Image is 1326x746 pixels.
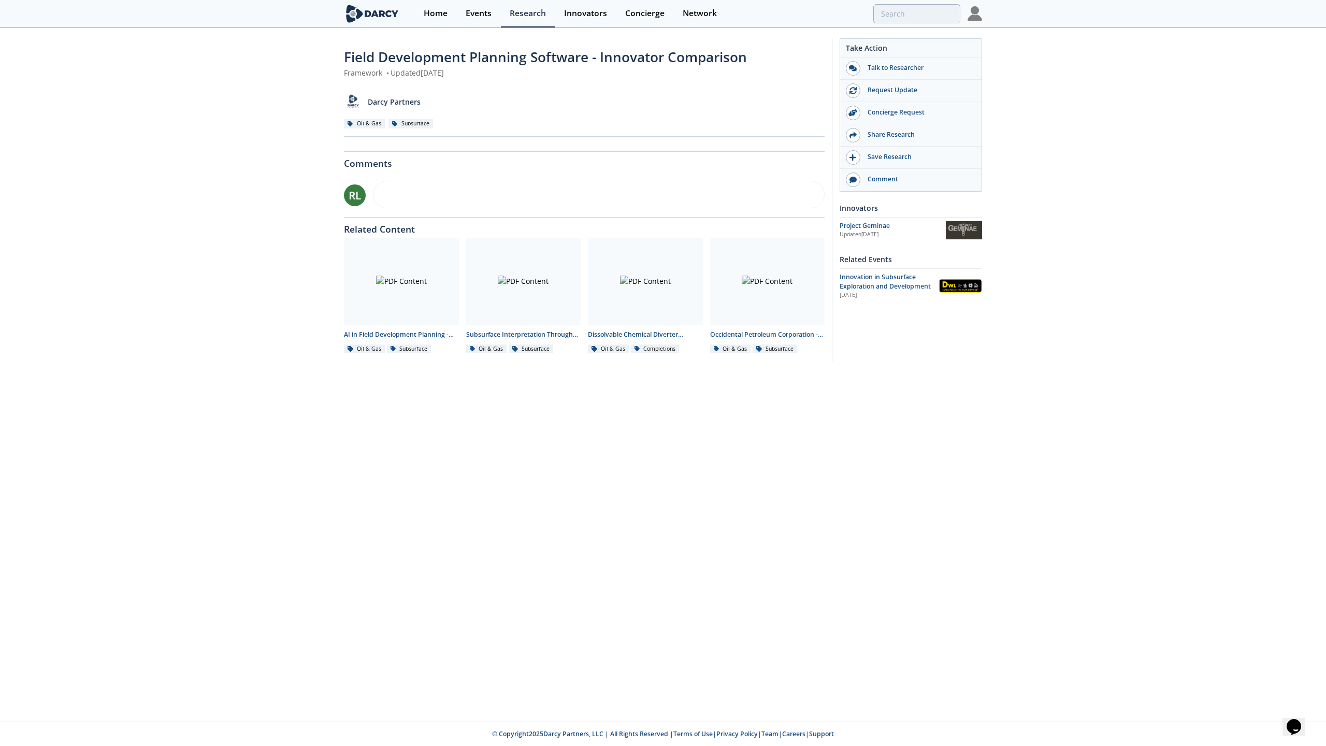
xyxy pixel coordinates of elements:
[424,9,448,18] div: Home
[344,184,366,206] div: RL
[588,345,629,354] div: Oil & Gas
[673,729,713,738] a: Terms of Use
[840,42,982,58] div: Take Action
[387,345,431,354] div: Subsurface
[946,221,982,239] img: Project Geminae
[510,9,546,18] div: Research
[840,272,982,300] a: Innovation in Subsurface Exploration and Development [DATE] Diversified Well Logging
[860,85,976,95] div: Request Update
[631,345,680,354] div: Completions
[463,238,585,354] a: PDF Content Subsurface Interpretation Through Fiber Optics - Technology Landscape Oil & Gas Subsu...
[344,5,400,23] img: logo-wide.svg
[344,218,825,234] div: Related Content
[344,330,459,339] div: AI in Field Development Planning - Innovator Comparison
[840,272,931,291] span: Innovation in Subsurface Exploration and Development
[716,729,758,738] a: Privacy Policy
[388,119,433,128] div: Subsurface
[466,345,507,354] div: Oil & Gas
[584,238,707,354] a: PDF Content Dissolvable Chemical Diverter Innovators - Innovator Landscape Oil & Gas Completions
[753,345,797,354] div: Subsurface
[344,152,825,168] div: Comments
[384,68,391,78] span: •
[344,119,385,128] div: Oil & Gas
[625,9,665,18] div: Concierge
[344,67,825,78] div: Framework Updated [DATE]
[939,279,982,293] img: Diversified Well Logging
[860,152,976,162] div: Save Research
[860,63,976,73] div: Talk to Researcher
[368,96,421,107] p: Darcy Partners
[860,175,976,184] div: Comment
[710,330,825,339] div: Occidental Petroleum Corporation - Project Geminae User Experience
[968,6,982,21] img: Profile
[509,345,553,354] div: Subsurface
[340,238,463,354] a: PDF Content AI in Field Development Planning - Innovator Comparison Oil & Gas Subsurface
[840,250,982,268] div: Related Events
[840,221,982,239] a: Project Geminae Updated[DATE] Project Geminae
[761,729,779,738] a: Team
[344,345,385,354] div: Oil & Gas
[683,9,717,18] div: Network
[710,345,751,354] div: Oil & Gas
[840,231,946,239] div: Updated [DATE]
[840,221,946,231] div: Project Geminae
[840,291,931,299] div: [DATE]
[1282,705,1316,736] iframe: chat widget
[860,108,976,117] div: Concierge Request
[466,9,492,18] div: Events
[588,330,703,339] div: Dissolvable Chemical Diverter Innovators - Innovator Landscape
[344,48,747,66] span: Field Development Planning Software - Innovator Comparison
[782,729,805,738] a: Careers
[466,330,581,339] div: Subsurface Interpretation Through Fiber Optics - Technology Landscape
[840,199,982,217] div: Innovators
[280,729,1046,739] p: © Copyright 2025 Darcy Partners, LLC | All Rights Reserved | | | | |
[564,9,607,18] div: Innovators
[707,238,829,354] a: PDF Content Occidental Petroleum Corporation - Project Geminae User Experience Oil & Gas Subsurface
[809,729,834,738] a: Support
[860,130,976,139] div: Share Research
[873,4,960,23] input: Advanced Search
